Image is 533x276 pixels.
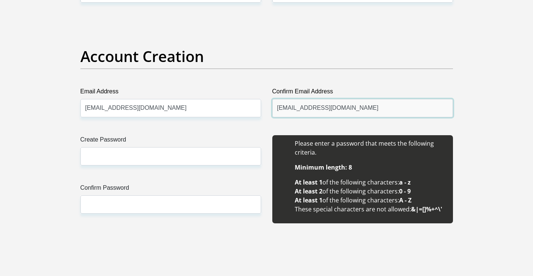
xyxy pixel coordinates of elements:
[295,178,445,187] li: of the following characters:
[399,178,411,186] b: a - z
[295,196,445,205] li: of the following characters:
[80,195,261,214] input: Confirm Password
[272,99,453,117] input: Confirm Email Address
[399,196,411,204] b: A - Z
[80,183,261,195] label: Confirm Password
[295,205,445,214] li: These special characters are not allowed:
[411,205,442,213] b: &|=[]%+^\'
[295,178,322,186] b: At least 1
[80,87,261,99] label: Email Address
[80,47,453,65] h2: Account Creation
[80,147,261,165] input: Create Password
[295,196,322,204] b: At least 1
[295,187,322,195] b: At least 2
[295,163,352,171] b: Minimum length: 8
[295,139,445,157] li: Please enter a password that meets the following criteria.
[80,99,261,117] input: Email Address
[80,135,261,147] label: Create Password
[295,187,445,196] li: of the following characters:
[399,187,411,195] b: 0 - 9
[272,87,453,99] label: Confirm Email Address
